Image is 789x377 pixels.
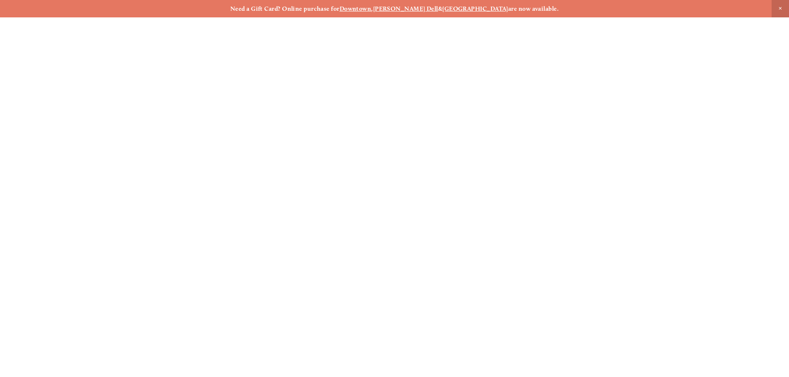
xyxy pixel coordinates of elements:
[230,5,340,12] strong: Need a Gift Card? Online purchase for
[438,5,442,12] strong: &
[371,5,373,12] strong: ,
[373,5,438,12] a: [PERSON_NAME] Dell
[442,5,508,12] a: [GEOGRAPHIC_DATA]
[340,5,372,12] a: Downtown
[508,5,559,12] strong: are now available.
